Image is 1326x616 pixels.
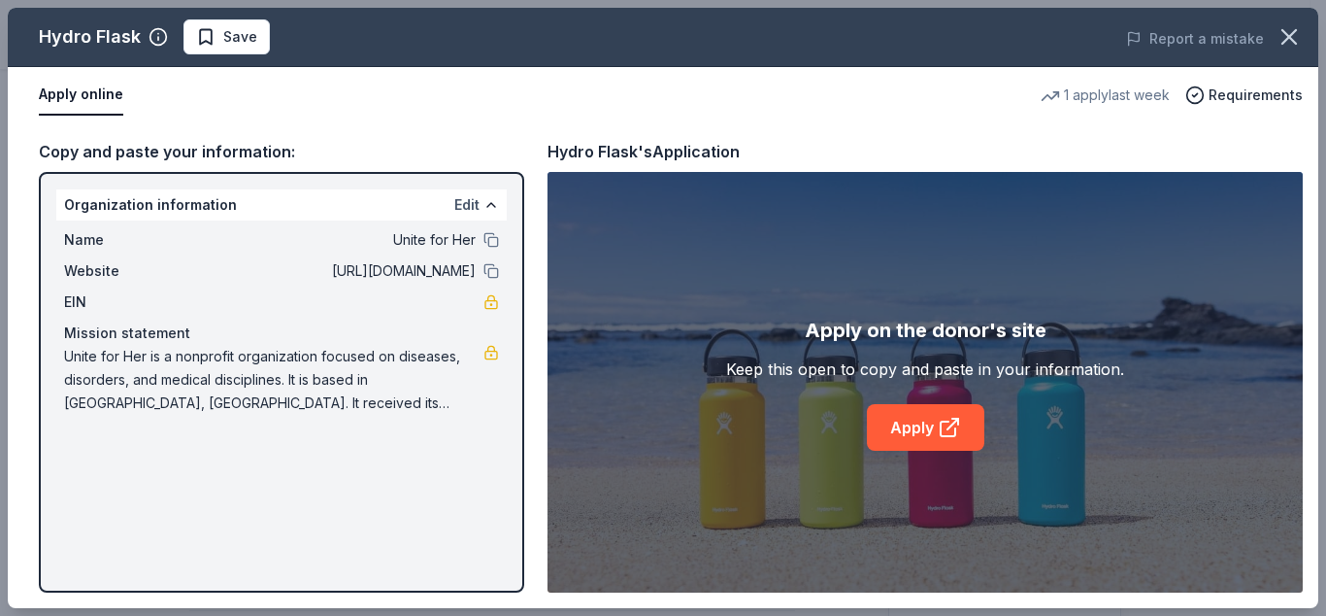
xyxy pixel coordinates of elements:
[547,139,740,164] div: Hydro Flask's Application
[867,404,984,451] a: Apply
[223,25,257,49] span: Save
[56,189,507,221] div: Organization information
[1041,84,1170,107] div: 1 apply last week
[39,75,123,116] button: Apply online
[194,259,476,283] span: [URL][DOMAIN_NAME]
[64,259,194,283] span: Website
[64,345,483,415] span: Unite for Her is a nonprofit organization focused on diseases, disorders, and medical disciplines...
[1209,84,1303,107] span: Requirements
[64,322,499,345] div: Mission statement
[805,315,1046,346] div: Apply on the donor's site
[64,228,194,252] span: Name
[39,139,524,164] div: Copy and paste your information:
[64,291,194,314] span: EIN
[39,21,141,52] div: Hydro Flask
[1185,84,1303,107] button: Requirements
[454,193,480,217] button: Edit
[183,19,270,54] button: Save
[1126,27,1264,51] button: Report a mistake
[726,358,1124,381] div: Keep this open to copy and paste in your information.
[194,228,476,252] span: Unite for Her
